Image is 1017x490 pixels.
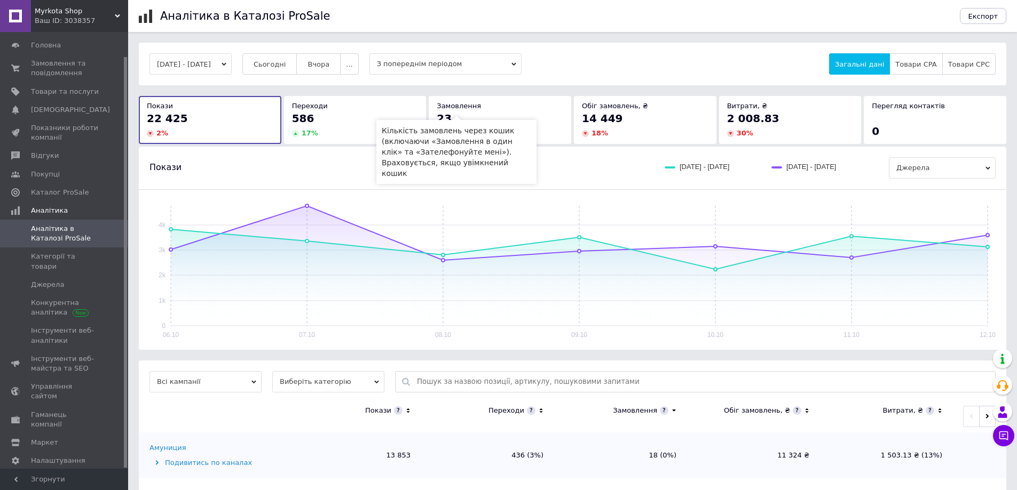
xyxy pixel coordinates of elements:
[31,151,59,160] span: Відгуки
[156,129,168,137] span: 2 %
[889,53,942,75] button: Товари CPA
[31,354,99,373] span: Інструменти веб-майстра та SEO
[31,105,110,115] span: [DEMOGRAPHIC_DATA]
[31,280,64,290] span: Джерела
[820,432,953,478] td: 1 503.13 ₴ (13%)
[437,102,481,110] span: Замовлення
[149,162,182,173] span: Покази
[346,60,352,68] span: ...
[31,456,85,465] span: Налаштування
[272,371,384,392] span: Виберіть категорію
[31,298,99,317] span: Конкурентна аналітика
[365,406,391,415] div: Покази
[296,53,341,75] button: Вчора
[968,12,998,20] span: Експорт
[149,443,186,453] div: Амуниция
[340,53,358,75] button: ...
[582,112,623,125] span: 14 449
[369,53,522,75] span: З попереднім періодом
[242,53,297,75] button: Сьогодні
[149,53,232,75] button: [DATE] - [DATE]
[162,322,165,330] text: 0
[163,331,179,339] text: 06.10
[727,102,768,110] span: Витрати, ₴
[488,406,524,415] div: Переходи
[292,112,314,125] span: 586
[292,102,328,110] span: Переходи
[737,129,753,137] span: 30 %
[707,331,723,339] text: 10.10
[159,297,166,304] text: 1k
[31,224,99,243] span: Аналітика в Каталозі ProSale
[376,120,537,184] div: Кількість замовлень через кошик (включаючи «Замовлення в один клік» та «Зателефонуйте мені»). Вра...
[31,123,99,142] span: Показники роботи компанії
[592,129,608,137] span: 18 %
[882,406,923,415] div: Витрати, ₴
[35,16,128,26] div: Ваш ID: 3038357
[980,331,996,339] text: 12.10
[149,458,286,468] div: Подивитись по каналах
[960,8,1007,24] button: Експорт
[942,53,996,75] button: Товари CPC
[31,59,99,78] span: Замовлення та повідомлення
[31,41,61,50] span: Головна
[159,271,166,279] text: 2k
[437,112,452,125] span: 23
[872,125,879,138] span: 0
[31,206,68,215] span: Аналітика
[31,410,99,429] span: Гаманець компанії
[872,102,945,110] span: Перегляд контактів
[421,432,554,478] td: 436 (3%)
[889,157,996,179] span: Джерела
[835,60,884,68] span: Загальні дані
[613,406,657,415] div: Замовлення
[31,252,99,271] span: Категорії та товари
[724,406,790,415] div: Обіг замовлень, ₴
[948,60,990,68] span: Товари CPC
[308,60,329,68] span: Вчора
[299,331,315,339] text: 07.10
[288,432,421,478] td: 13 853
[554,432,687,478] td: 18 (0%)
[895,60,936,68] span: Товари CPA
[417,372,990,392] input: Пошук за назвою позиції, артикулу, пошуковими запитами
[571,331,587,339] text: 09.10
[31,382,99,401] span: Управління сайтом
[31,170,60,179] span: Покупці
[147,112,188,125] span: 22 425
[35,6,115,16] span: Myrkota Shop
[993,425,1014,446] button: Чат з покупцем
[843,331,860,339] text: 11.10
[829,53,890,75] button: Загальні дані
[159,246,166,254] text: 3k
[31,87,99,97] span: Товари та послуги
[582,102,648,110] span: Обіг замовлень, ₴
[727,112,779,125] span: 2 008.83
[302,129,318,137] span: 17 %
[149,371,262,392] span: Всі кампанії
[435,331,451,339] text: 08.10
[160,10,330,22] h1: Аналітика в Каталозі ProSale
[687,432,820,478] td: 11 324 ₴
[31,438,58,447] span: Маркет
[31,326,99,345] span: Інструменти веб-аналітики
[147,102,173,110] span: Покази
[254,60,286,68] span: Сьогодні
[159,221,166,229] text: 4k
[31,188,89,197] span: Каталог ProSale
